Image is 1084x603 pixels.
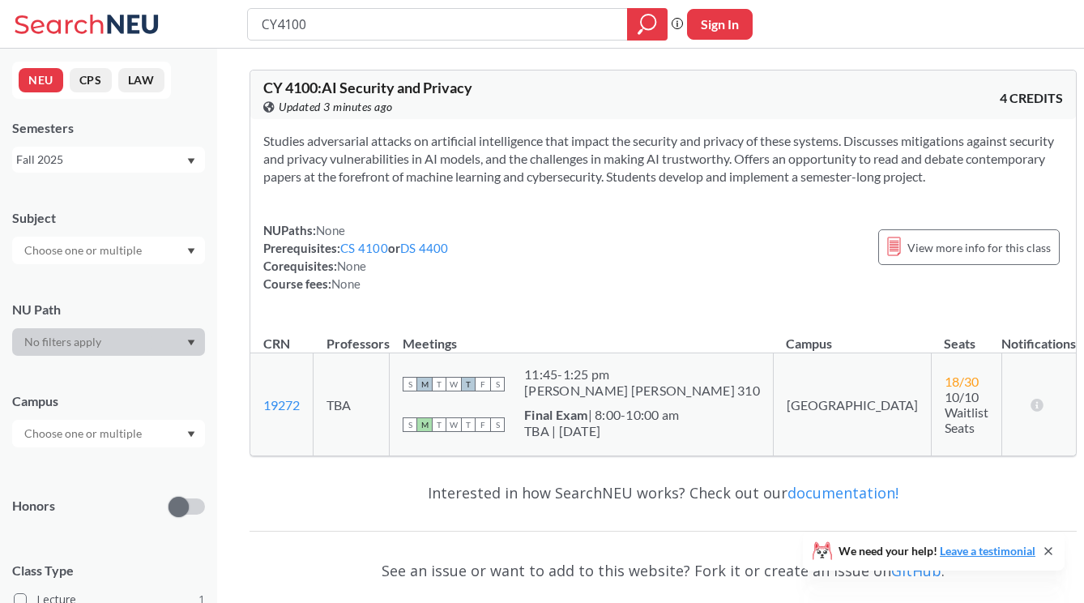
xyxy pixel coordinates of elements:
span: T [432,417,446,432]
button: Sign In [687,9,753,40]
span: T [461,377,476,391]
span: W [446,377,461,391]
span: View more info for this class [907,237,1051,258]
a: GitHub [891,561,941,580]
span: F [476,417,490,432]
div: magnifying glass [627,8,668,41]
div: Fall 2025Dropdown arrow [12,147,205,173]
button: CPS [70,68,112,92]
span: S [403,377,417,391]
span: T [461,417,476,432]
span: None [316,223,345,237]
span: W [446,417,461,432]
th: Seats [931,319,1001,353]
div: [PERSON_NAME] [PERSON_NAME] 310 [524,383,760,399]
th: Campus [773,319,931,353]
a: DS 4400 [400,241,449,255]
div: 11:45 - 1:25 pm [524,366,760,383]
span: 4 CREDITS [1000,89,1063,107]
div: NUPaths: Prerequisites: or Corequisites: Course fees: [263,221,449,293]
svg: Dropdown arrow [187,158,195,165]
span: CY 4100 : AI Security and Privacy [263,79,472,96]
div: TBA | [DATE] [524,423,679,439]
a: Leave a testimonial [940,544,1035,558]
a: CS 4100 [340,241,388,255]
th: Professors [314,319,390,353]
span: We need your help! [839,545,1035,557]
div: Fall 2025 [16,151,186,169]
td: TBA [314,353,390,456]
span: T [432,377,446,391]
svg: Dropdown arrow [187,340,195,346]
input: Choose one or multiple [16,424,152,443]
a: documentation! [787,483,898,502]
span: M [417,417,432,432]
b: Final Exam [524,407,588,422]
div: | 8:00-10:00 am [524,407,679,423]
svg: magnifying glass [638,13,657,36]
svg: Dropdown arrow [187,431,195,438]
span: S [490,377,505,391]
td: [GEOGRAPHIC_DATA] [773,353,931,456]
span: 18 / 30 [945,374,979,389]
div: CRN [263,335,290,353]
span: 10/10 Waitlist Seats [945,389,988,435]
input: Choose one or multiple [16,241,152,260]
div: Dropdown arrow [12,420,205,447]
span: F [476,377,490,391]
a: 19272 [263,397,300,413]
div: Interested in how SearchNEU works? Check out our [250,469,1077,516]
span: Class Type [12,562,205,579]
button: LAW [118,68,164,92]
span: S [490,417,505,432]
button: NEU [19,68,63,92]
span: M [417,377,432,391]
p: Honors [12,497,55,515]
svg: Dropdown arrow [187,248,195,254]
div: NU Path [12,301,205,319]
span: None [331,276,361,291]
span: None [337,259,366,273]
th: Notifications [1001,319,1076,353]
th: Meetings [390,319,774,353]
div: Dropdown arrow [12,237,205,264]
div: See an issue or want to add to this website? Fork it or create an issue on . [250,547,1077,594]
div: Semesters [12,119,205,137]
input: Class, professor, course number, "phrase" [260,11,616,38]
div: Dropdown arrow [12,328,205,356]
span: S [403,417,417,432]
div: Campus [12,392,205,410]
span: Updated 3 minutes ago [279,98,393,116]
div: Subject [12,209,205,227]
section: Studies adversarial attacks on artificial intelligence that impact the security and privacy of th... [263,132,1063,186]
